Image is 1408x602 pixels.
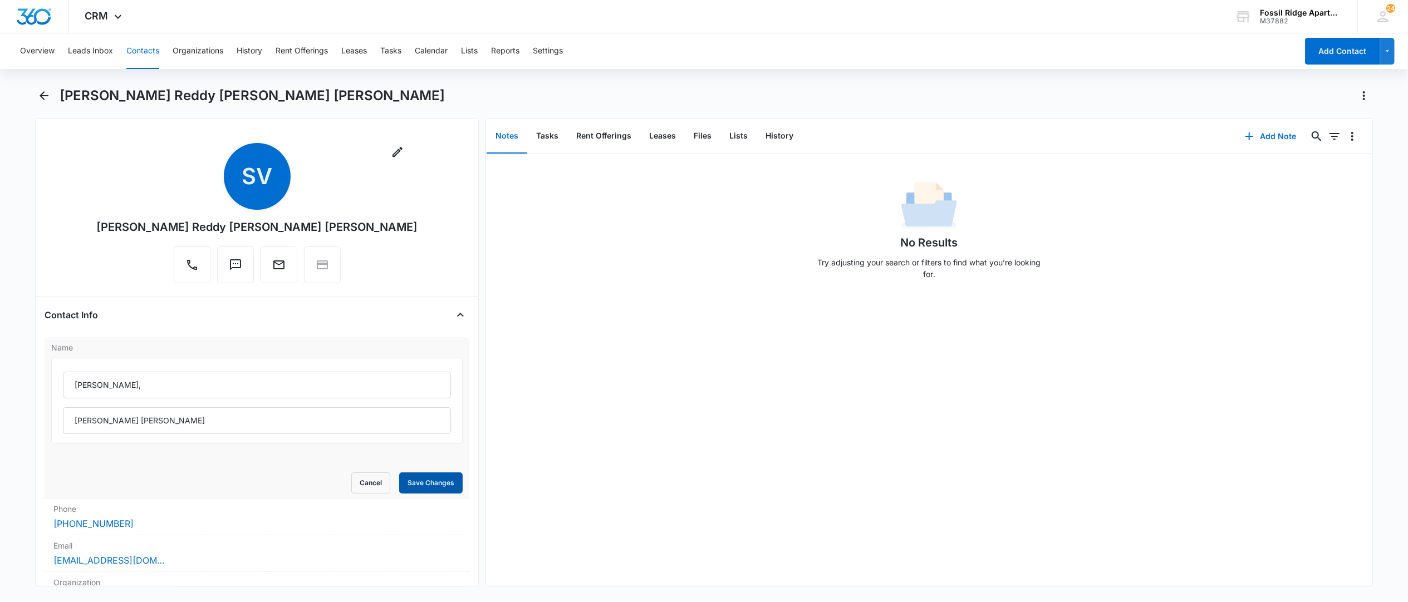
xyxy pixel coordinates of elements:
[224,143,291,210] span: SV
[527,119,567,154] button: Tasks
[53,517,134,530] a: [PHONE_NUMBER]
[35,87,53,105] button: Back
[380,33,401,69] button: Tasks
[1260,8,1341,17] div: account name
[415,33,448,69] button: Calendar
[461,33,478,69] button: Lists
[261,264,297,273] a: Email
[68,33,113,69] button: Leads Inbox
[1308,127,1326,145] button: Search...
[640,119,685,154] button: Leases
[174,264,210,273] a: Call
[53,503,460,515] label: Phone
[126,33,159,69] button: Contacts
[567,119,640,154] button: Rent Offerings
[720,119,757,154] button: Lists
[276,33,328,69] button: Rent Offerings
[757,119,802,154] button: History
[1343,127,1361,145] button: Overflow Menu
[901,179,957,234] img: No Data
[533,33,563,69] button: Settings
[85,10,109,22] span: CRM
[96,219,418,235] div: [PERSON_NAME] Reddy [PERSON_NAME] [PERSON_NAME]
[812,256,1046,280] p: Try adjusting your search or filters to find what you’re looking for.
[341,33,367,69] button: Leases
[261,246,297,283] button: Email
[1355,87,1373,105] button: Actions
[53,576,460,588] label: Organization
[685,119,720,154] button: Files
[51,342,463,353] label: Name
[63,407,451,434] input: Last Name
[45,308,98,322] h4: Contact Info
[491,33,519,69] button: Reports
[63,372,451,398] input: First Name
[237,33,262,69] button: History
[487,119,527,154] button: Notes
[399,472,463,494] button: Save Changes
[1305,38,1380,65] button: Add Contact
[217,246,254,283] button: Text
[217,264,254,273] a: Text
[1386,4,1395,13] span: 24
[452,306,469,324] button: Close
[45,535,469,572] div: Email[EMAIL_ADDRESS][DOMAIN_NAME]
[53,540,460,551] label: Email
[60,87,445,104] h1: [PERSON_NAME] Reddy [PERSON_NAME] [PERSON_NAME]
[53,554,165,567] a: [EMAIL_ADDRESS][DOMAIN_NAME]
[351,472,390,494] button: Cancel
[174,246,210,283] button: Call
[1386,4,1395,13] div: notifications count
[20,33,55,69] button: Overview
[45,499,469,535] div: Phone[PHONE_NUMBER]
[1234,123,1308,150] button: Add Note
[1260,17,1341,25] div: account id
[173,33,223,69] button: Organizations
[1326,127,1343,145] button: Filters
[900,234,958,251] h1: No Results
